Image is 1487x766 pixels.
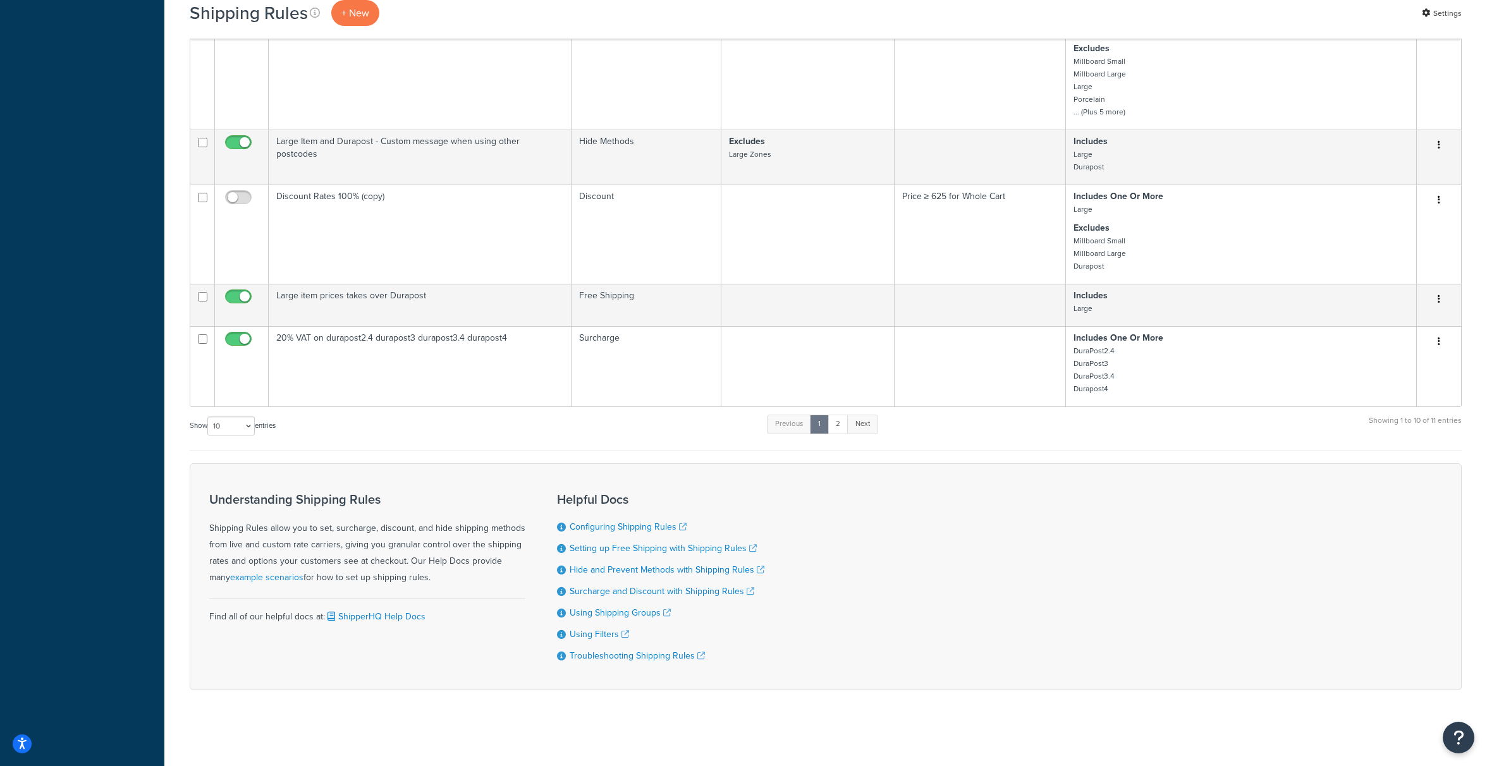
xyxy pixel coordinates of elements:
td: Discount Rates (Small items) [269,5,572,130]
td: Free Shipping [572,284,721,326]
a: ShipperHQ Help Docs [325,610,425,623]
small: Millboard Small Millboard Large Durapost [1074,235,1126,272]
small: Large Zones [729,149,771,160]
td: Price ≥ 625 for Whole Cart [895,185,1067,284]
td: Large item prices takes over Durapost [269,284,572,326]
a: Troubleshooting Shipping Rules [570,649,705,662]
a: Using Shipping Groups [570,606,671,619]
div: Find all of our helpful docs at: [209,599,525,625]
strong: Includes [1074,135,1108,148]
td: Discount Rates 100% (copy) [269,185,572,284]
td: 20% VAT on durapost2.4 durapost3 durapost3.4 durapost4 [269,326,572,406]
strong: Excludes [729,135,765,148]
h3: Helpful Docs [557,492,764,506]
a: Setting up Free Shipping with Shipping Rules [570,542,757,555]
strong: Includes [1074,289,1108,302]
small: DuraPost2.4 DuraPost3 DuraPost3.4 Durapost4 [1074,345,1115,394]
a: example scenarios [230,571,303,584]
a: Surcharge and Discount with Shipping Rules [570,585,754,598]
a: Next [847,415,878,434]
div: Shipping Rules allow you to set, surcharge, discount, and hide shipping methods from live and cus... [209,492,525,586]
a: 1 [810,415,829,434]
select: Showentries [207,416,255,435]
a: Hide and Prevent Methods with Shipping Rules [570,563,764,576]
h1: Shipping Rules [190,1,308,25]
a: Using Filters [570,628,629,641]
label: Show entries [190,416,276,435]
td: Surcharge [572,326,721,406]
small: Large Durapost [1074,149,1104,173]
td: Price ≥ 83.33 for Whole Cart [895,5,1067,130]
strong: Excludes [1074,221,1110,234]
a: Previous [767,415,811,434]
td: Discount [572,185,721,284]
strong: Excludes [1074,42,1110,55]
div: Showing 1 to 10 of 11 entries [1369,413,1462,441]
a: Settings [1422,4,1462,22]
a: 2 [828,415,848,434]
small: Millboard Small Millboard Large Large Porcelain ... (Plus 5 more) [1074,56,1126,118]
small: Large [1074,204,1092,215]
strong: Includes One Or More [1074,190,1163,203]
td: Hide Methods [572,130,721,185]
h3: Understanding Shipping Rules [209,492,525,506]
a: Configuring Shipping Rules [570,520,687,533]
td: Discount [572,5,721,130]
button: Open Resource Center [1443,722,1474,753]
small: Large [1074,303,1092,314]
strong: Includes One Or More [1074,331,1163,344]
td: Large Item and Durapost - Custom message when using other postcodes [269,130,572,185]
